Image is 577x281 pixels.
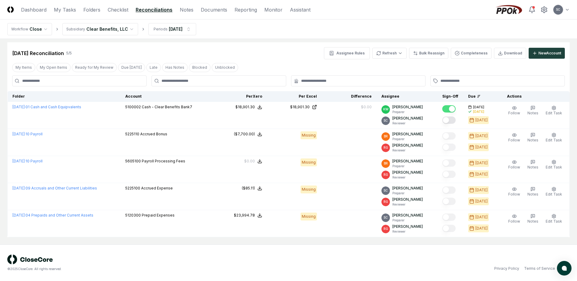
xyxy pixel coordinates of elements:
[12,132,43,136] a: [DATE]:10 Payroll
[527,192,538,196] span: Notes
[526,158,540,171] button: Notes
[125,105,141,109] span: 5100002
[301,158,317,166] div: Missing
[475,226,488,231] div: [DATE]
[169,26,182,32] div: [DATE]
[526,131,540,144] button: Notes
[508,165,520,169] span: Follow
[392,202,423,207] p: Reviewer
[12,186,97,190] a: [DATE]:09 Accruals and Other Current Liabilities
[507,186,521,198] button: Follow
[83,6,100,13] a: Folders
[372,48,407,59] button: Refresh
[392,131,423,137] p: [PERSON_NAME]
[301,186,317,193] div: Missing
[392,191,423,196] p: Preparer
[392,143,423,148] p: [PERSON_NAME]
[473,105,484,109] span: [DATE]
[72,63,117,72] button: Ready for My Review
[7,267,289,271] div: © 2025 CloseCore. All rights reserved.
[140,132,167,136] span: Accrued Bonus
[544,186,563,198] button: Edit Task
[538,50,561,56] div: New Account
[544,104,563,117] button: Edit Task
[234,131,255,137] div: ($7,700.00)
[361,104,372,110] div: $0.00
[529,48,565,59] button: NewAccount
[557,261,572,276] button: atlas-launcher
[392,110,423,114] p: Preparer
[234,131,262,137] button: ($7,700.00)
[502,94,565,99] div: Actions
[392,137,423,141] p: Preparer
[108,6,128,13] a: Checklist
[125,186,140,190] span: 5225100
[527,165,538,169] span: Notes
[392,170,423,175] p: [PERSON_NAME]
[301,131,317,139] div: Missing
[12,105,81,109] a: [DATE]:01 Cash and Cash Equipvalents
[442,116,456,124] button: Mark complete
[162,63,188,72] button: Has Notes
[384,161,388,166] span: BR
[527,111,538,115] span: Notes
[235,104,262,110] button: $18,901.30
[66,50,72,56] div: 5 / 5
[508,138,520,142] span: Follow
[546,138,562,142] span: Edit Task
[527,138,538,142] span: Notes
[125,132,139,136] span: 5225110
[244,158,255,164] div: $0.00
[451,48,492,59] button: Completeness
[384,145,388,150] span: RG
[377,91,437,102] th: Assignee
[409,48,448,59] button: Bulk Reassign
[146,63,161,72] button: Late
[12,132,26,136] span: [DATE] :
[7,23,196,35] nav: breadcrumb
[235,6,257,13] a: Reporting
[244,158,262,164] button: $0.00
[180,6,193,13] a: Notes
[242,186,255,191] div: ($85.11)
[12,213,26,217] span: [DATE] :
[556,7,560,12] span: SC
[235,104,255,110] div: $18,901.30
[392,218,423,223] p: Preparer
[189,63,210,72] button: Blocked
[7,255,53,264] img: logo
[384,118,388,123] span: SC
[242,186,262,191] button: ($85.11)
[324,47,370,59] button: Assignee Rules
[136,6,172,13] a: Reconciliations
[468,94,492,99] div: Due
[12,50,64,57] div: [DATE] Reconciliation
[392,229,423,234] p: Reviewer
[494,266,519,271] a: Privacy Policy
[442,225,456,232] button: Mark complete
[212,63,238,72] button: Unblocked
[526,213,540,225] button: Notes
[384,172,388,177] span: RG
[508,111,520,115] span: Follow
[526,186,540,198] button: Notes
[508,219,520,224] span: Follow
[118,63,145,72] button: Due Today
[473,109,484,114] div: [DATE]
[475,144,488,150] div: [DATE]
[392,148,423,153] p: Reviewer
[36,63,71,72] button: My Open Items
[475,133,488,139] div: [DATE]
[494,5,523,15] img: PPOk logo
[442,159,456,167] button: Mark complete
[442,186,456,194] button: Mark complete
[7,6,14,13] img: Logo
[234,213,255,218] div: $23,994.78
[442,198,456,205] button: Mark complete
[392,158,423,164] p: [PERSON_NAME]
[154,26,168,32] div: Periods
[8,91,121,102] th: Folder
[544,131,563,144] button: Edit Task
[544,158,563,171] button: Edit Task
[475,187,488,193] div: [DATE]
